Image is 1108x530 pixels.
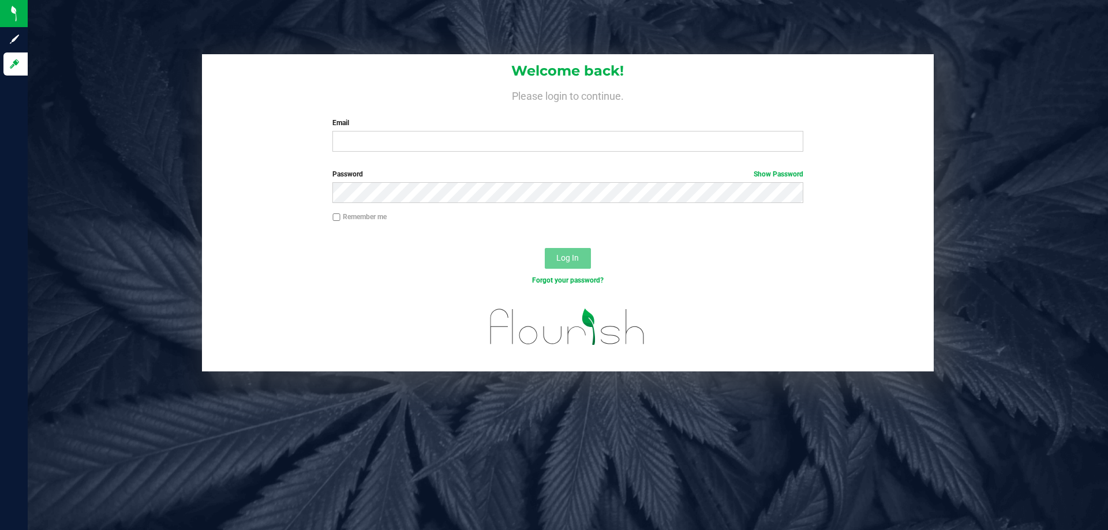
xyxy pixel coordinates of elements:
[332,170,363,178] span: Password
[532,276,604,284] a: Forgot your password?
[332,118,803,128] label: Email
[9,33,20,45] inline-svg: Sign up
[332,212,387,222] label: Remember me
[545,248,591,269] button: Log In
[754,170,803,178] a: Show Password
[202,88,934,102] h4: Please login to continue.
[202,63,934,78] h1: Welcome back!
[556,253,579,262] span: Log In
[332,213,340,221] input: Remember me
[9,58,20,70] inline-svg: Log in
[476,298,659,356] img: flourish_logo.svg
